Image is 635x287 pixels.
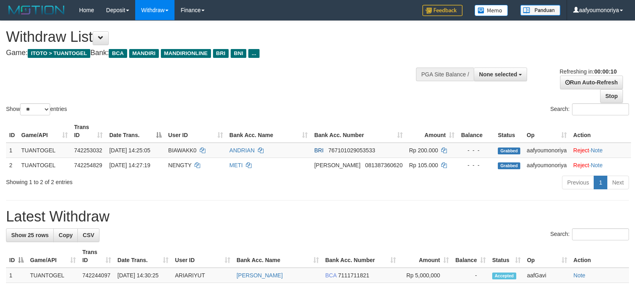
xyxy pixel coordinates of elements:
[226,120,311,143] th: Bank Acc. Name: activate to sort column ascending
[6,228,54,242] a: Show 25 rows
[109,49,127,58] span: BCA
[573,147,589,154] a: Reject
[495,120,523,143] th: Status
[168,147,197,154] span: BIAWAKK0
[77,228,99,242] a: CSV
[520,5,560,16] img: panduan.png
[452,268,489,283] td: -
[114,268,172,283] td: [DATE] 14:30:25
[6,4,67,16] img: MOTION_logo.png
[106,120,165,143] th: Date Trans.: activate to sort column descending
[475,5,508,16] img: Button%20Memo.svg
[492,273,516,279] span: Accepted
[229,162,243,168] a: METI
[6,49,415,57] h4: Game: Bank:
[550,228,629,240] label: Search:
[498,162,520,169] span: Grabbed
[18,143,71,158] td: TUANTOGEL
[458,120,495,143] th: Balance
[6,29,415,45] h1: Withdraw List
[406,120,458,143] th: Amount: activate to sort column ascending
[237,272,283,279] a: [PERSON_NAME]
[399,245,452,268] th: Amount: activate to sort column ascending
[572,103,629,115] input: Search:
[109,162,150,168] span: [DATE] 14:27:19
[172,245,233,268] th: User ID: activate to sort column ascending
[365,162,402,168] span: Copy 081387360620 to clipboard
[452,245,489,268] th: Balance: activate to sort column ascending
[311,120,406,143] th: Bank Acc. Number: activate to sort column ascending
[172,268,233,283] td: ARIARIYUT
[489,245,524,268] th: Status: activate to sort column ascending
[474,68,527,81] button: None selected
[28,49,90,58] span: ITOTO > TUANTOGEL
[570,143,631,158] td: ·
[6,158,18,172] td: 2
[409,147,438,154] span: Rp 200.000
[523,158,570,172] td: aafyoumonoriya
[409,162,438,168] span: Rp 105.000
[523,120,570,143] th: Op: activate to sort column ascending
[27,268,79,283] td: TUANTOGEL
[233,245,322,268] th: Bank Acc. Name: activate to sort column ascending
[59,232,73,238] span: Copy
[71,120,106,143] th: Trans ID: activate to sort column ascending
[231,49,246,58] span: BNI
[591,162,603,168] a: Note
[399,268,452,283] td: Rp 5,000,000
[11,232,49,238] span: Show 25 rows
[314,162,360,168] span: [PERSON_NAME]
[338,272,369,279] span: Copy 7111711821 to clipboard
[594,68,617,75] strong: 00:00:10
[560,76,623,89] a: Run Auto-Refresh
[594,176,607,189] a: 1
[600,89,623,103] a: Stop
[6,245,27,268] th: ID: activate to sort column descending
[572,228,629,240] input: Search:
[27,245,79,268] th: Game/API: activate to sort column ascending
[18,158,71,172] td: TUANTOGEL
[53,228,78,242] a: Copy
[229,147,255,154] a: ANDRIAN
[74,147,102,154] span: 742253032
[591,147,603,154] a: Note
[524,268,570,283] td: aafGavi
[607,176,629,189] a: Next
[314,147,323,154] span: BRI
[6,103,67,115] label: Show entries
[74,162,102,168] span: 742254829
[83,232,94,238] span: CSV
[461,161,491,169] div: - - -
[524,245,570,268] th: Op: activate to sort column ascending
[114,245,172,268] th: Date Trans.: activate to sort column ascending
[570,120,631,143] th: Action
[109,147,150,154] span: [DATE] 14:25:05
[328,147,375,154] span: Copy 767101029053533 to clipboard
[416,68,474,81] div: PGA Site Balance /
[6,209,629,225] h1: Latest Withdraw
[6,268,27,283] td: 1
[248,49,259,58] span: ...
[550,103,629,115] label: Search:
[325,272,337,279] span: BCA
[479,71,517,78] span: None selected
[570,158,631,172] td: ·
[161,49,211,58] span: MANDIRIONLINE
[570,245,629,268] th: Action
[6,175,259,186] div: Showing 1 to 2 of 2 entries
[18,120,71,143] th: Game/API: activate to sort column ascending
[20,103,50,115] select: Showentries
[168,162,191,168] span: NENGTY
[573,162,589,168] a: Reject
[165,120,226,143] th: User ID: activate to sort column ascending
[79,245,114,268] th: Trans ID: activate to sort column ascending
[560,68,617,75] span: Refreshing in:
[523,143,570,158] td: aafyoumonoriya
[322,245,399,268] th: Bank Acc. Number: activate to sort column ascending
[574,272,586,279] a: Note
[498,148,520,154] span: Grabbed
[79,268,114,283] td: 742244097
[6,143,18,158] td: 1
[129,49,159,58] span: MANDIRI
[422,5,463,16] img: Feedback.jpg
